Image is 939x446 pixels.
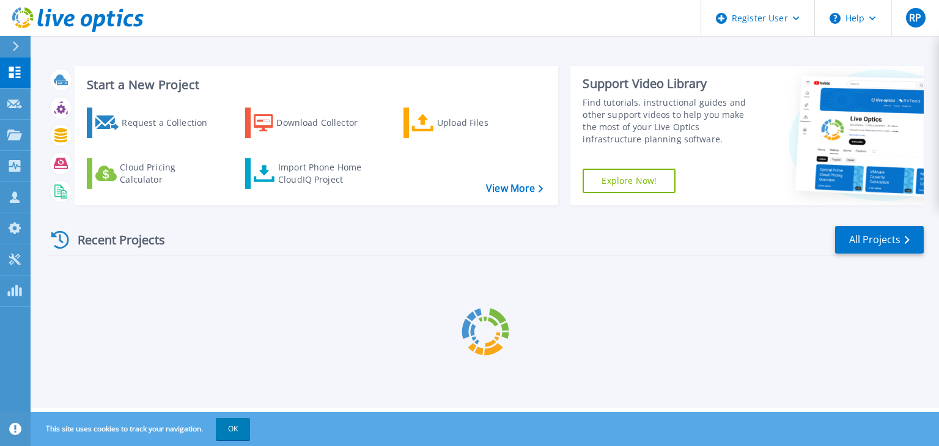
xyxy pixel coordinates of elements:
[87,108,223,138] a: Request a Collection
[87,158,223,189] a: Cloud Pricing Calculator
[486,183,543,194] a: View More
[216,418,250,440] button: OK
[245,108,381,138] a: Download Collector
[120,161,218,186] div: Cloud Pricing Calculator
[87,78,543,92] h3: Start a New Project
[276,111,374,135] div: Download Collector
[583,76,760,92] div: Support Video Library
[583,169,676,193] a: Explore Now!
[278,161,374,186] div: Import Phone Home CloudIQ Project
[437,111,535,135] div: Upload Files
[835,226,924,254] a: All Projects
[909,13,921,23] span: RP
[403,108,540,138] a: Upload Files
[122,111,219,135] div: Request a Collection
[34,418,250,440] span: This site uses cookies to track your navigation.
[583,97,760,145] div: Find tutorials, instructional guides and other support videos to help you make the most of your L...
[47,225,182,255] div: Recent Projects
